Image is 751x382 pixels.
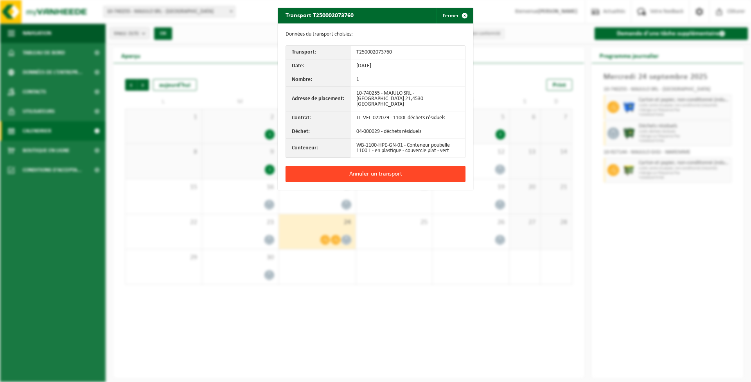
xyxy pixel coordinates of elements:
h2: Transport T250002073760 [278,8,361,23]
th: Conteneur: [286,139,350,158]
th: Déchet: [286,125,350,139]
th: Adresse de placement: [286,87,350,111]
button: Annuler un transport [286,166,465,182]
th: Contrat: [286,111,350,125]
th: Nombre: [286,73,350,87]
button: Fermer [437,8,473,23]
td: 10-740255 - MAJULO SRL - [GEOGRAPHIC_DATA] 21,4530 [GEOGRAPHIC_DATA] [350,87,465,111]
td: 1 [350,73,465,87]
td: [DATE] [350,59,465,73]
td: 04-000029 - déchets résiduels [350,125,465,139]
p: Données du transport choisies: [286,31,465,38]
th: Transport: [286,46,350,59]
td: WB-1100-HPE-GN-01 - Conteneur poubelle 1100 L - en plastique - couvercle plat - vert [350,139,465,158]
th: Date: [286,59,350,73]
td: TL-VEL-022079 - 1100L déchets résiduels [350,111,465,125]
td: T250002073760 [350,46,465,59]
